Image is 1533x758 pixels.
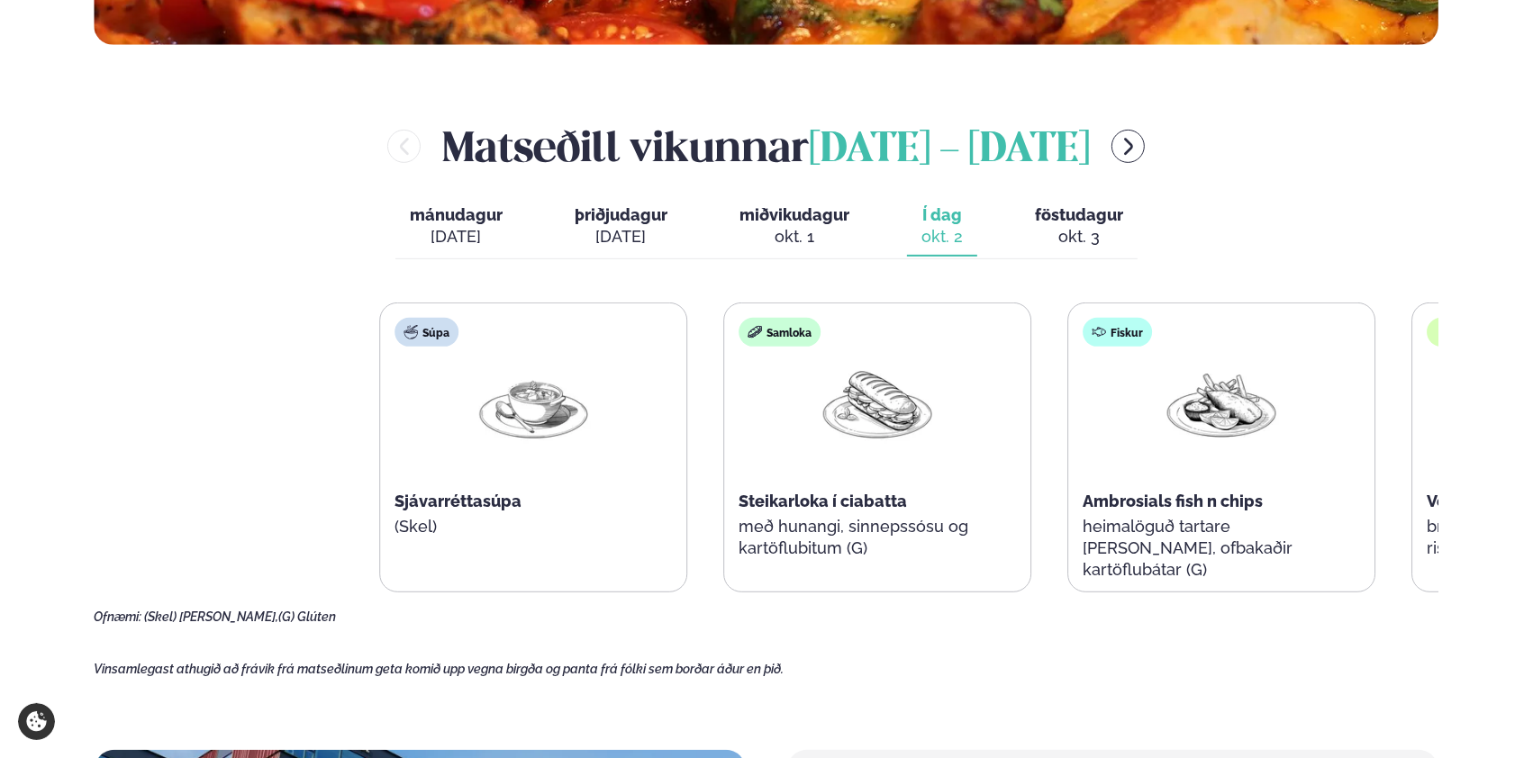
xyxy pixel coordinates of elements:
[907,197,977,257] button: Í dag okt. 2
[1083,492,1263,510] span: Ambrosials fish n chips
[1436,325,1450,339] img: Vegan.svg
[921,204,963,226] span: Í dag
[921,226,963,248] div: okt. 2
[575,226,667,248] div: [DATE]
[1427,318,1496,347] div: Vegan
[1164,361,1279,445] img: Fish-Chips.png
[725,197,864,257] button: miðvikudagur okt. 1
[1111,130,1145,163] button: menu-btn-right
[820,361,935,445] img: Panini.png
[1035,226,1123,248] div: okt. 3
[739,492,907,510] span: Steikarloka í ciabatta
[395,492,522,510] span: Sjávarréttasúpa
[739,318,821,347] div: Samloka
[1035,205,1123,224] span: föstudagur
[395,318,458,347] div: Súpa
[739,226,849,248] div: okt. 1
[575,205,667,224] span: þriðjudagur
[739,516,1016,559] p: með hunangi, sinnepssósu og kartöflubitum (G)
[1083,516,1360,581] p: heimalöguð tartare [PERSON_NAME], ofbakaðir kartöflubátar (G)
[145,609,279,624] span: (Skel) [PERSON_NAME],
[95,662,785,676] span: Vinsamlegast athugið að frávik frá matseðlinum geta komið upp vegna birgða og panta frá fólki sem...
[410,205,503,224] span: mánudagur
[1092,325,1106,339] img: fish.svg
[739,205,849,224] span: miðvikudagur
[809,131,1090,170] span: [DATE] - [DATE]
[1020,197,1138,257] button: föstudagur okt. 3
[410,226,503,248] div: [DATE]
[18,703,55,740] a: Cookie settings
[748,325,762,339] img: sandwich-new-16px.svg
[476,361,591,445] img: Soup.png
[404,325,418,339] img: soup.svg
[95,609,142,624] span: Ofnæmi:
[560,197,682,257] button: þriðjudagur [DATE]
[279,609,337,624] span: (G) Glúten
[395,516,672,537] p: (Skel)
[1083,318,1152,347] div: Fiskur
[387,130,421,163] button: menu-btn-left
[442,117,1090,176] h2: Matseðill vikunnar
[395,197,517,257] button: mánudagur [DATE]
